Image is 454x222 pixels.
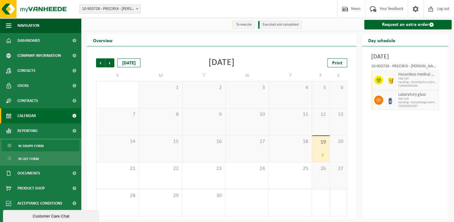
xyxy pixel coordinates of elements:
span: 2 [185,85,222,91]
td: T [269,70,312,81]
span: 10-903728 - PRECIRIX - JETTE [80,5,140,13]
span: 26 [315,165,326,172]
span: Handling - Std Exchange onDmd FxdFq D/PalletPlace - COL [398,101,437,104]
li: Executed and completed [258,21,302,29]
span: 19 [315,139,326,146]
span: Navigation [17,18,39,33]
h2: Overview [87,34,119,46]
span: 30 [185,193,222,199]
span: 27 [333,165,344,172]
span: 10-903728 - PRECIRIX - JETTE [79,5,140,14]
span: In graph form [18,140,44,152]
iframe: chat widget [3,209,100,222]
div: 2 [319,151,326,159]
img: LP-OT-00060-HPE-21 [386,96,395,105]
span: 20 [333,138,344,145]
h2: Day schedule [362,34,401,46]
span: 16 [185,138,222,145]
span: 12 [315,111,326,118]
td: S [330,70,347,81]
span: 24 [229,165,266,172]
span: 14 [99,138,136,145]
span: 3 [229,85,266,91]
span: 23 [185,165,222,172]
a: In graph form [2,140,80,151]
span: Users [17,78,29,93]
span: 9 [185,111,222,118]
span: 18 [272,138,309,145]
span: Reporting [17,123,38,138]
span: Acceptance conditions [17,196,62,211]
span: Dashboard [17,33,40,48]
div: 10-903728 - PRECIRIX - [PERSON_NAME] [371,64,439,70]
span: Next [105,58,114,67]
span: 13 [333,111,344,118]
span: 10 [229,111,266,118]
span: 4 [272,85,309,91]
td: M [139,70,182,81]
span: Print [332,61,342,66]
span: T250002602498 [398,84,437,88]
span: 8 [142,111,179,118]
span: 17 [229,138,266,145]
span: 15 [142,138,179,145]
td: T [182,70,226,81]
span: 7 [99,111,136,118]
a: In list form [2,153,80,164]
span: Company information [17,48,61,63]
span: Calendar [17,108,36,123]
span: KGA Colli [398,97,437,101]
a: Print [327,58,347,67]
span: Product Shop [17,181,45,196]
span: 11 [272,111,309,118]
li: To execute [232,21,255,29]
span: 28 [99,193,136,199]
span: In list form [18,153,39,165]
span: 22 [142,165,179,172]
span: Hazardous medical waste [398,72,437,77]
span: 5 [315,85,326,91]
a: Request an extra order [364,20,452,29]
span: 25 [272,165,309,172]
img: LP-SB-00050-HPE-22 [386,76,395,85]
td: S [96,70,139,81]
span: 6 [333,85,344,91]
span: Contracts [17,93,38,108]
td: F [312,70,330,81]
span: 29 [142,193,179,199]
span: KGA Colli [398,77,437,81]
h3: [DATE] [371,52,439,61]
span: Laboratory glass [398,92,437,97]
div: [DATE] [209,58,235,67]
div: [DATE] [117,58,140,67]
span: Documents [17,166,40,181]
span: Contacts [17,63,35,78]
td: W [226,70,269,81]
span: T250002602507 [398,104,437,108]
span: 21 [99,165,136,172]
span: Previous [96,58,105,67]
span: Handling - Std Collection onDmd/PalletPlace - COL [398,81,437,84]
span: 1 [142,85,179,91]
